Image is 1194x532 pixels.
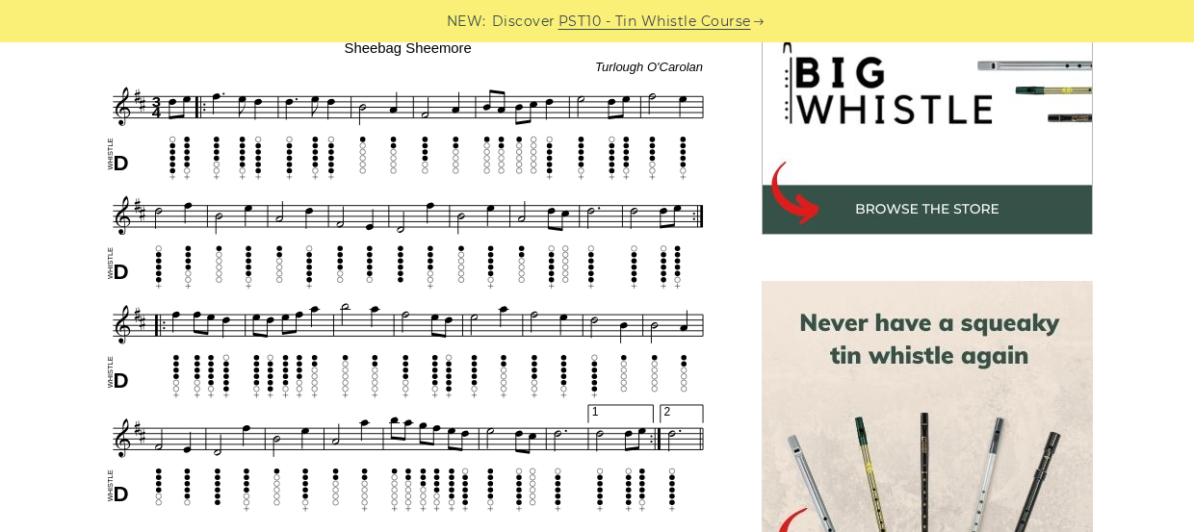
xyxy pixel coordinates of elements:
[447,11,486,33] span: NEW:
[101,13,715,517] img: SÃ­ Bheag SÃ­ MhÃ³r Tin Whistle Tab & Sheet Music
[492,11,556,33] span: Discover
[558,11,751,33] a: PST10 - Tin Whistle Course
